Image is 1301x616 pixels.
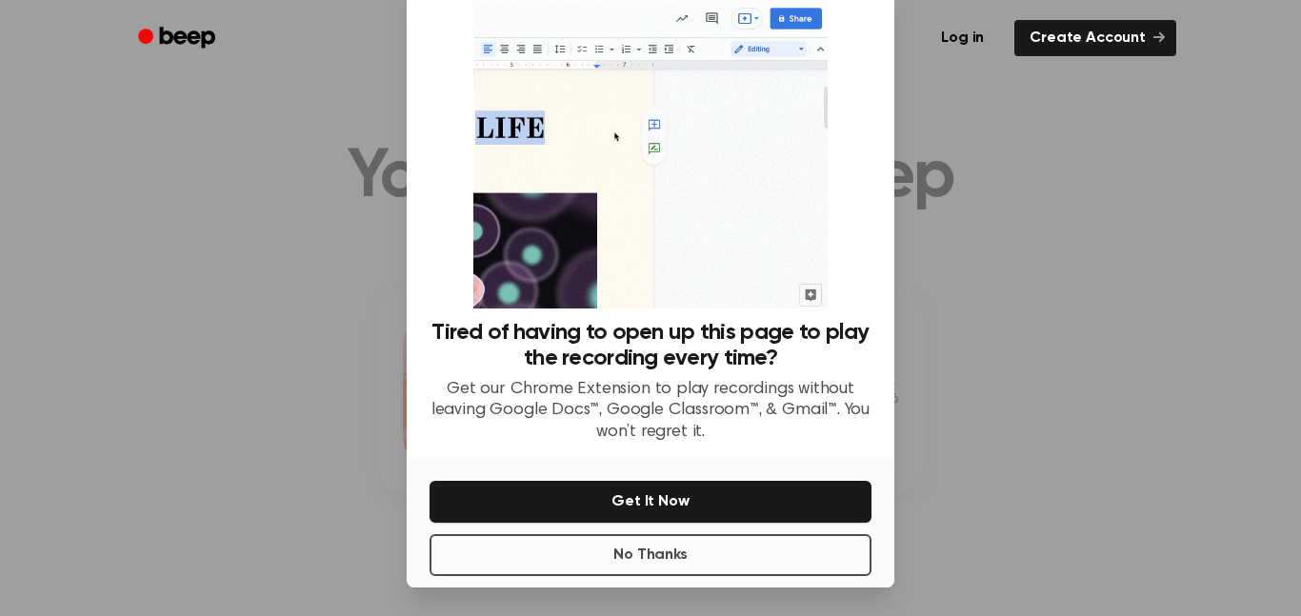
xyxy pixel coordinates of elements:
a: Create Account [1014,20,1176,56]
button: No Thanks [430,534,871,576]
button: Get It Now [430,481,871,523]
h3: Tired of having to open up this page to play the recording every time? [430,320,871,371]
p: Get our Chrome Extension to play recordings without leaving Google Docs™, Google Classroom™, & Gm... [430,379,871,444]
a: Beep [125,20,232,57]
a: Log in [922,16,1003,60]
img: Beep extension in action [473,1,827,308]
